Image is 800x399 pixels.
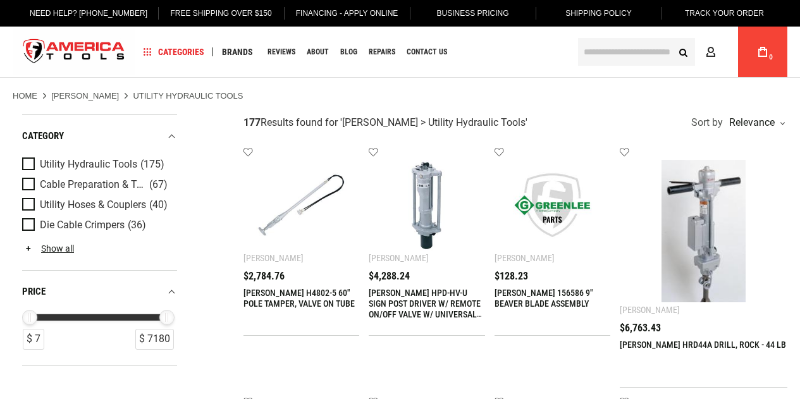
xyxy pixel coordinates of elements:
span: $6,763.43 [620,323,661,333]
a: [PERSON_NAME] HRD44A DRILL, ROCK - 44 LB [620,340,786,350]
span: Reviews [268,48,295,56]
span: $2,784.76 [243,271,285,281]
span: About [307,48,329,56]
div: Product Filters [22,114,177,366]
a: store logo [13,28,135,76]
span: (40) [149,200,168,211]
a: [PERSON_NAME] 156586 9" BEAVER BLADE ASSEMBLY [495,288,593,309]
div: [PERSON_NAME] [495,253,555,263]
a: [PERSON_NAME] [51,90,119,102]
a: [PERSON_NAME] H4802-5 60" POLE TAMPER, VALVE ON TUBE [243,288,355,309]
div: $ 7 [23,329,44,350]
span: 0 [769,54,773,61]
span: Die Cable Crimpers [40,219,125,231]
span: [PERSON_NAME] > Utility Hydraulic Tools [342,116,526,128]
div: Results found for ' ' [243,116,527,130]
img: GREENLEE H4802-5 60 [256,160,347,250]
a: Repairs [363,44,401,61]
div: Relevance [726,118,784,128]
span: Utility Hydraulic Tools [40,159,137,170]
a: 0 [751,27,775,77]
a: Reviews [262,44,301,61]
img: America Tools [13,28,135,76]
span: Categories [144,47,204,56]
img: GREENLEE 156586 9 [507,160,598,250]
span: Utility Hoses & Couplers [40,199,146,211]
a: Cable Preparation & Termination (67) [22,178,174,192]
span: Contact Us [407,48,447,56]
strong: Utility Hydraulic Tools [133,91,243,101]
img: GREENLEE HRD44A DRILL, ROCK - 44 LB [632,160,775,302]
span: Blog [340,48,357,56]
div: $ 7180 [135,329,174,350]
span: Brands [222,47,253,56]
a: Die Cable Crimpers (36) [22,218,174,232]
div: [PERSON_NAME] [369,253,429,263]
a: Show all [22,243,74,254]
span: (67) [149,180,168,190]
a: Categories [138,44,210,61]
img: GREENLEE HPD-HV-U SIGN POST DRIVER W/ REMOTE ON/OFF VALVE W/ UNIVERSAL POST ADAPTER [381,160,472,250]
a: Brands [216,44,259,61]
span: Repairs [369,48,395,56]
span: Cable Preparation & Termination [40,179,146,190]
span: Shipping Policy [565,9,632,18]
span: (36) [128,220,146,231]
a: Blog [335,44,363,61]
div: price [22,283,177,300]
button: Search [671,40,695,64]
a: [PERSON_NAME] HPD-HV-U SIGN POST DRIVER W/ REMOTE ON/OFF VALVE W/ UNIVERSAL POST ADAPTER [369,288,482,330]
span: (175) [140,159,164,170]
div: [PERSON_NAME] [620,305,680,315]
a: Contact Us [401,44,453,61]
div: category [22,128,177,145]
span: $4,288.24 [369,271,410,281]
span: $128.23 [495,271,528,281]
a: Home [13,90,37,102]
a: About [301,44,335,61]
strong: 177 [243,116,261,128]
span: Sort by [691,118,723,128]
div: [PERSON_NAME] [243,253,304,263]
a: Utility Hydraulic Tools (175) [22,157,174,171]
a: Utility Hoses & Couplers (40) [22,198,174,212]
